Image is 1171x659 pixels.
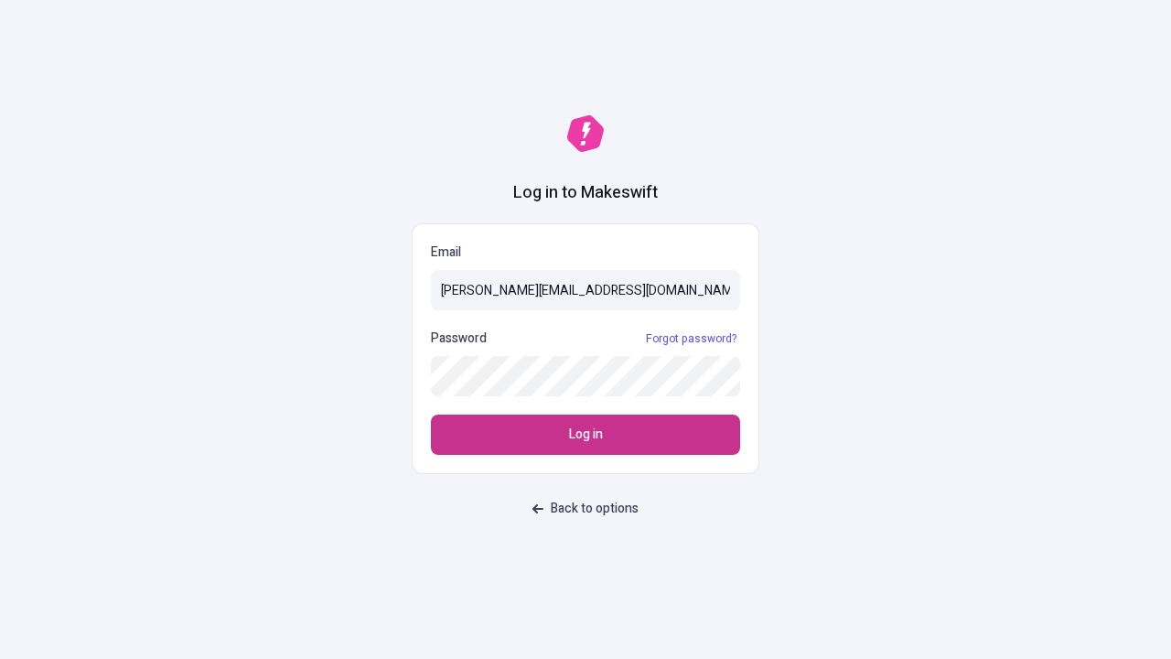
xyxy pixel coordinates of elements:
[431,415,740,455] button: Log in
[513,181,658,205] h1: Log in to Makeswift
[642,331,740,346] a: Forgot password?
[431,270,740,310] input: Email
[569,425,603,445] span: Log in
[521,492,650,525] button: Back to options
[551,499,639,519] span: Back to options
[431,243,740,263] p: Email
[431,329,487,349] p: Password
